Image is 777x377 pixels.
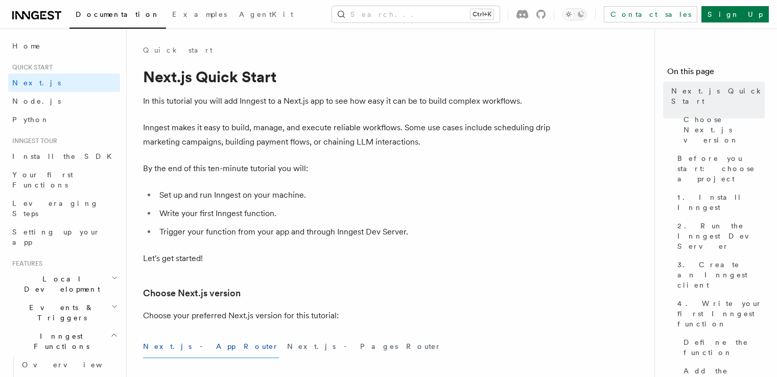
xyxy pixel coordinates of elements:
[8,331,110,351] span: Inngest Functions
[143,286,241,300] a: Choose Next.js version
[8,260,42,268] span: Features
[604,6,697,22] a: Contact sales
[470,9,493,19] kbd: Ctrl+K
[143,94,552,108] p: In this tutorial you will add Inngest to a Next.js app to see how easy it can be to build complex...
[8,166,120,194] a: Your first Functions
[332,6,500,22] button: Search...Ctrl+K
[671,86,765,106] span: Next.js Quick Start
[156,225,552,239] li: Trigger your function from your app and through Inngest Dev Server.
[677,298,765,329] span: 4. Write your first Inngest function
[18,356,120,374] a: Overview
[8,298,120,327] button: Events & Triggers
[12,79,61,87] span: Next.js
[677,153,765,184] span: Before you start: choose a project
[239,10,293,18] span: AgentKit
[156,206,552,221] li: Write your first Inngest function.
[8,223,120,251] a: Setting up your app
[8,92,120,110] a: Node.js
[8,302,111,323] span: Events & Triggers
[673,217,765,255] a: 2. Run the Inngest Dev Server
[12,41,41,51] span: Home
[684,337,765,358] span: Define the function
[12,115,50,124] span: Python
[8,63,53,72] span: Quick start
[69,3,166,29] a: Documentation
[156,188,552,202] li: Set up and run Inngest on your machine.
[684,114,765,145] span: Choose Next.js version
[8,274,111,294] span: Local Development
[562,8,587,20] button: Toggle dark mode
[233,3,299,28] a: AgentKit
[677,192,765,213] span: 1. Install Inngest
[22,361,127,369] span: Overview
[677,221,765,251] span: 2. Run the Inngest Dev Server
[701,6,769,22] a: Sign Up
[8,270,120,298] button: Local Development
[143,45,213,55] a: Quick start
[679,110,765,149] a: Choose Next.js version
[8,37,120,55] a: Home
[143,161,552,176] p: By the end of this ten-minute tutorial you will:
[8,327,120,356] button: Inngest Functions
[12,171,73,189] span: Your first Functions
[287,335,441,358] button: Next.js - Pages Router
[12,199,99,218] span: Leveraging Steps
[667,65,765,82] h4: On this page
[143,121,552,149] p: Inngest makes it easy to build, manage, and execute reliable workflows. Some use cases include sc...
[673,188,765,217] a: 1. Install Inngest
[143,335,279,358] button: Next.js - App Router
[673,255,765,294] a: 3. Create an Inngest client
[76,10,160,18] span: Documentation
[667,82,765,110] a: Next.js Quick Start
[166,3,233,28] a: Examples
[143,251,552,266] p: Let's get started!
[8,194,120,223] a: Leveraging Steps
[677,260,765,290] span: 3. Create an Inngest client
[8,147,120,166] a: Install the SDK
[12,97,61,105] span: Node.js
[8,137,57,145] span: Inngest tour
[143,309,552,323] p: Choose your preferred Next.js version for this tutorial:
[673,149,765,188] a: Before you start: choose a project
[673,294,765,333] a: 4. Write your first Inngest function
[172,10,227,18] span: Examples
[143,67,552,86] h1: Next.js Quick Start
[8,74,120,92] a: Next.js
[679,333,765,362] a: Define the function
[8,110,120,129] a: Python
[12,228,100,246] span: Setting up your app
[12,152,118,160] span: Install the SDK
